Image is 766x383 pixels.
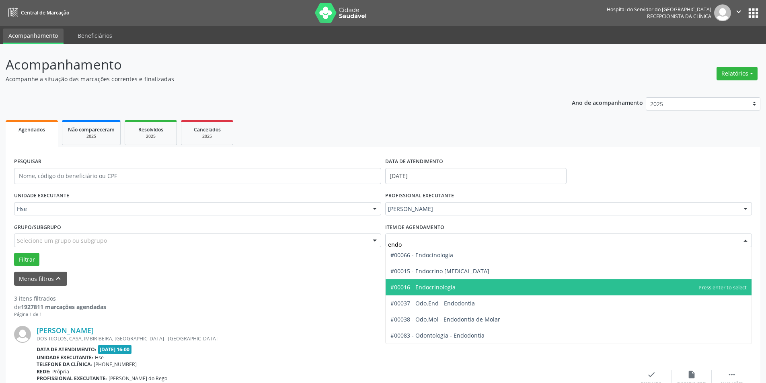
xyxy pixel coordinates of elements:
div: Hospital do Servidor do [GEOGRAPHIC_DATA] [607,6,711,13]
b: Profissional executante: [37,375,107,382]
div: 2025 [187,133,227,139]
p: Acompanhamento [6,55,534,75]
img: img [14,326,31,343]
label: DATA DE ATENDIMENTO [385,156,443,168]
a: Central de Marcação [6,6,69,19]
i:  [727,370,736,379]
span: Não compareceram [68,126,115,133]
span: Agendados [18,126,45,133]
a: Acompanhamento [3,29,64,44]
p: Ano de acompanhamento [572,97,643,107]
span: [DATE] 16:00 [98,345,132,354]
i: check [647,370,656,379]
span: #00015 - Endocrino [MEDICAL_DATA] [390,267,489,275]
b: Telefone da clínica: [37,361,92,368]
div: Página 1 de 1 [14,311,106,318]
label: UNIDADE EXECUTANTE [14,190,69,202]
button:  [731,4,746,21]
span: Cancelados [194,126,221,133]
div: 2025 [68,133,115,139]
span: Recepcionista da clínica [647,13,711,20]
strong: 1927811 marcações agendadas [21,303,106,311]
input: Nome, código do beneficiário ou CPF [14,168,381,184]
i: insert_drive_file [687,370,696,379]
span: [PHONE_NUMBER] [94,361,137,368]
span: Própria [52,368,69,375]
p: Acompanhe a situação das marcações correntes e finalizadas [6,75,534,83]
div: 2025 [131,133,171,139]
span: Resolvidos [138,126,163,133]
span: [PERSON_NAME] [388,205,736,213]
b: Data de atendimento: [37,346,97,353]
div: de [14,303,106,311]
button: Filtrar [14,253,39,266]
span: #00038 - Odo.Mol - Endodontia de Molar [390,315,500,323]
span: #00037 - Odo.End - Endodontia [390,299,475,307]
button: Relatórios [717,67,758,80]
label: PESQUISAR [14,156,41,168]
a: [PERSON_NAME] [37,326,94,335]
button: Menos filtroskeyboard_arrow_up [14,272,67,286]
b: Rede: [37,368,51,375]
input: Selecione um intervalo [385,168,567,184]
span: Central de Marcação [21,9,69,16]
label: PROFISSIONAL EXECUTANTE [385,190,454,202]
b: Unidade executante: [37,354,93,361]
button: apps [746,6,760,20]
span: [PERSON_NAME] do Rego [109,375,167,382]
span: Selecione um grupo ou subgrupo [17,236,107,245]
span: #00066 - Endocinologia [390,251,453,259]
label: Grupo/Subgrupo [14,221,61,233]
span: Hse [95,354,104,361]
div: DOS TIJOLOS, CASA, IMBIRIBEIRA, [GEOGRAPHIC_DATA] - [GEOGRAPHIC_DATA] [37,335,631,342]
div: 3 itens filtrados [14,294,106,303]
span: #00083 - Odontologia - Endodontia [390,332,485,339]
span: Hse [17,205,365,213]
i: keyboard_arrow_up [54,274,63,283]
label: Item de agendamento [385,221,444,233]
input: Selecionar procedimento [388,236,736,252]
a: Beneficiários [72,29,118,43]
i:  [734,7,743,16]
span: #00016 - Endocrinologia [390,283,456,291]
img: img [714,4,731,21]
